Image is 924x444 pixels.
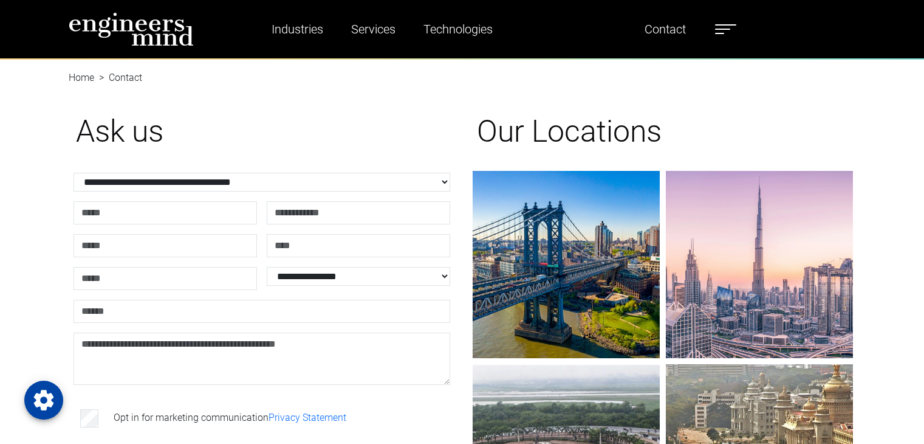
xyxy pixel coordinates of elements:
a: Privacy Statement [269,412,346,423]
a: Contact [640,15,691,43]
a: Services [346,15,400,43]
a: Technologies [419,15,498,43]
h1: Ask us [76,113,448,150]
img: logo [69,12,194,46]
h1: Our Locations [477,113,849,150]
a: Home [69,72,94,83]
li: Contact [94,71,142,85]
label: Opt in for marketing communication [114,411,346,425]
img: gif [666,171,853,358]
nav: breadcrumb [69,58,856,73]
a: Industries [267,15,328,43]
img: gif [473,171,660,358]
